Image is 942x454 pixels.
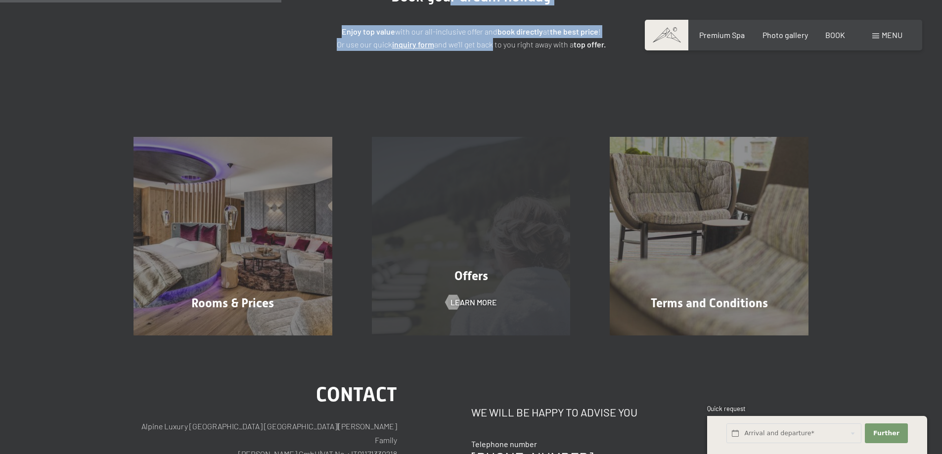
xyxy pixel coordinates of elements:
[395,27,497,36] font: with our all-inclusive offer and
[141,421,337,431] font: Alpine Luxury [GEOGRAPHIC_DATA] [GEOGRAPHIC_DATA]
[699,30,745,40] a: Premium Spa
[763,30,808,40] a: Photo gallery
[454,269,488,283] font: Offers
[352,137,590,335] a: booking Offers Learn more
[574,40,606,49] font: top offer.
[471,439,537,449] font: Telephone number
[471,406,637,418] font: We will be happy to advise you
[825,30,845,40] a: BOOK
[337,421,338,431] font: |
[550,27,598,36] font: the best price
[873,429,899,437] font: Further
[497,27,543,36] font: book directly
[337,40,392,49] font: Or use our quick
[590,137,828,335] a: booking Terms and Conditions
[450,297,497,307] font: Learn more
[392,40,434,49] a: inquiry form
[865,423,907,444] button: Further
[338,421,397,445] font: [PERSON_NAME] Family
[342,27,395,36] font: Enjoy top value
[434,40,574,49] font: and we'll get back to you right away with a
[543,27,550,36] font: at
[651,296,768,310] font: Terms and Conditions
[316,383,397,406] font: contact
[707,405,746,413] font: Quick request
[598,27,601,36] font: !
[114,137,352,335] a: booking Rooms & Prices
[191,296,274,310] font: Rooms & Prices
[882,30,902,40] font: menu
